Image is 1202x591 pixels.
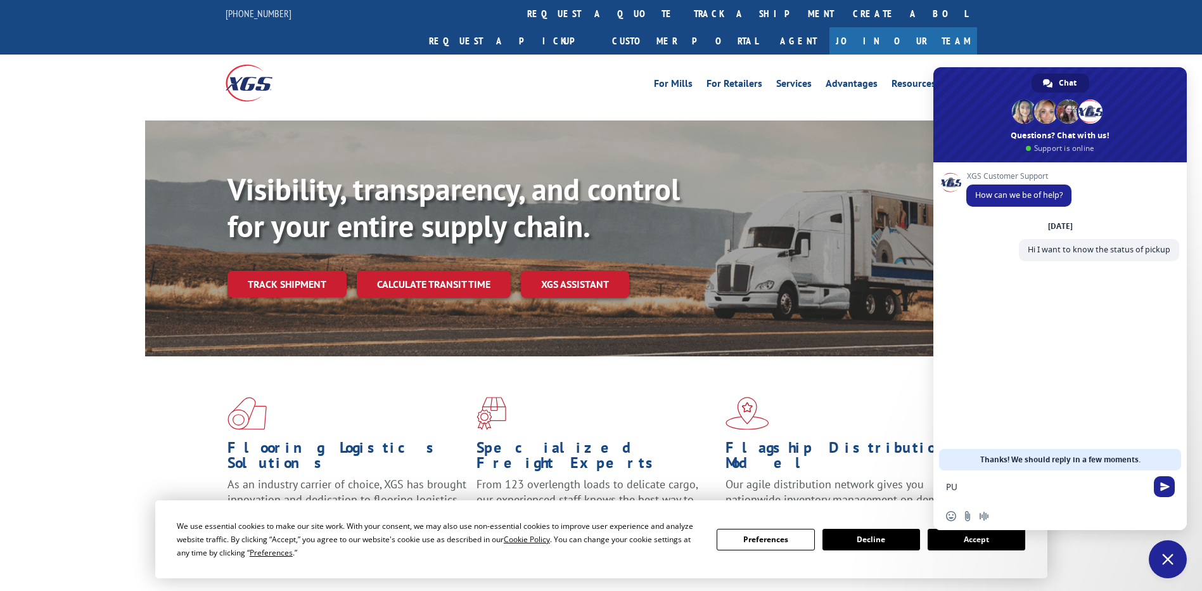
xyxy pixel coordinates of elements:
[962,511,973,521] span: Send a file
[1059,74,1077,93] span: Chat
[227,397,267,430] img: xgs-icon-total-supply-chain-intelligence-red
[250,547,293,558] span: Preferences
[829,27,977,55] a: Join Our Team
[1028,244,1170,255] span: Hi I want to know the status of pickup
[476,397,506,430] img: xgs-icon-focused-on-flooring-red
[357,271,511,298] a: Calculate transit time
[419,27,603,55] a: Request a pickup
[654,79,693,93] a: For Mills
[892,79,936,93] a: Resources
[980,449,1141,471] span: Thanks! We should reply in a few moments.
[726,397,769,430] img: xgs-icon-flagship-distribution-model-red
[177,519,701,559] div: We use essential cookies to make our site work. With your consent, we may also use non-essential ...
[966,172,1071,181] span: XGS Customer Support
[1048,223,1073,230] div: [DATE]
[226,7,291,20] a: [PHONE_NUMBER]
[717,529,814,550] button: Preferences
[603,27,767,55] a: Customer Portal
[1032,74,1089,93] a: Chat
[946,511,956,521] span: Insert an emoji
[928,529,1025,550] button: Accept
[726,440,965,477] h1: Flagship Distribution Model
[822,529,920,550] button: Decline
[227,169,680,245] b: Visibility, transparency, and control for your entire supply chain.
[826,79,878,93] a: Advantages
[476,440,716,477] h1: Specialized Freight Experts
[975,190,1063,200] span: How can we be of help?
[1149,540,1187,578] a: Close chat
[476,477,716,533] p: From 123 overlength loads to delicate cargo, our experienced staff knows the best way to move you...
[521,271,629,298] a: XGS ASSISTANT
[1154,476,1175,497] span: Send
[767,27,829,55] a: Agent
[227,271,347,297] a: Track shipment
[155,500,1047,578] div: Cookie Consent Prompt
[726,477,959,507] span: Our agile distribution network gives you nationwide inventory management on demand.
[706,79,762,93] a: For Retailers
[227,477,466,522] span: As an industry carrier of choice, XGS has brought innovation and dedication to flooring logistics...
[979,511,989,521] span: Audio message
[946,471,1149,502] textarea: Compose your message...
[227,440,467,477] h1: Flooring Logistics Solutions
[504,534,550,545] span: Cookie Policy
[776,79,812,93] a: Services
